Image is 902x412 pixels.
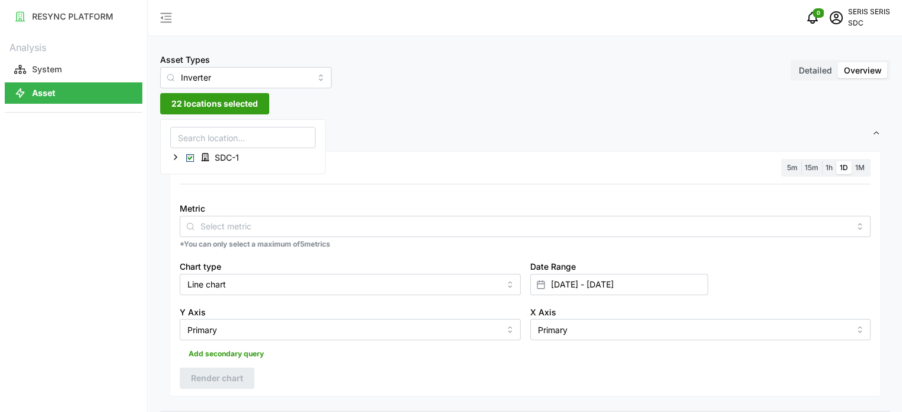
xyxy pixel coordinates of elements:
input: Select X axis [530,319,871,340]
button: System [5,59,142,80]
p: SDC [848,18,890,29]
p: System [32,63,62,75]
span: 1h [825,163,833,172]
span: 0 [817,9,820,17]
span: 1D [840,163,848,172]
label: X Axis [530,306,556,319]
span: 15m [805,163,818,172]
button: Add secondary query [180,345,273,363]
button: Asset [5,82,142,104]
span: 1M [855,163,865,172]
label: Asset Types [160,53,210,66]
a: Asset [5,81,142,105]
button: schedule [824,6,848,30]
span: Overview [844,65,882,75]
a: RESYNC PLATFORM [5,5,142,28]
span: 22 locations selected [171,94,258,114]
span: Render chart [191,368,243,388]
a: System [5,58,142,81]
div: 22 locations selected [160,119,326,174]
input: Search location... [170,127,315,148]
span: 5m [787,163,798,172]
span: SDC-1 [196,150,247,164]
span: Detailed [799,65,832,75]
label: Metric [180,202,205,215]
input: Select chart type [180,274,521,295]
span: Select SDC-1 [186,154,194,162]
p: RESYNC PLATFORM [32,11,113,23]
button: RESYNC PLATFORM [5,6,142,27]
div: Settings [160,148,890,411]
input: Select date range [530,274,708,295]
button: 22 locations selected [160,93,269,114]
button: Settings [160,119,890,148]
label: Y Axis [180,306,206,319]
button: Render chart [180,368,254,389]
span: Add secondary query [189,346,264,362]
p: SERIS SERIS [848,7,890,18]
label: Chart type [180,260,221,273]
button: notifications [801,6,824,30]
p: *You can only select a maximum of 5 metrics [180,239,871,250]
span: SDC-1 [215,152,239,164]
span: Settings [170,119,872,148]
label: Date Range [530,260,576,273]
input: Select Y axis [180,319,521,340]
input: Select metric [200,219,850,232]
p: Analysis [5,38,142,55]
p: Asset [32,87,55,99]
